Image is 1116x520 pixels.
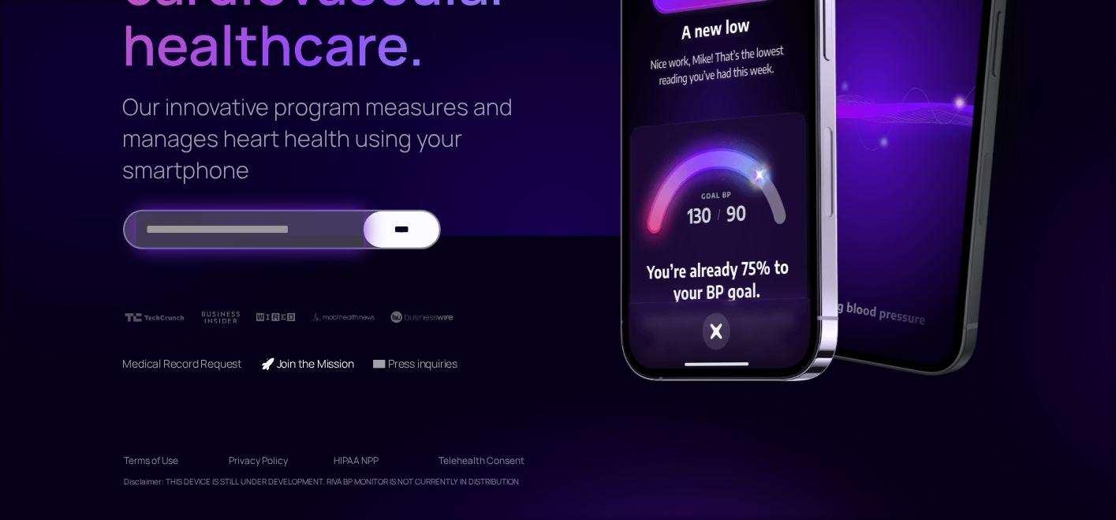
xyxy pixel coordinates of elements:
[373,356,458,371] a: 📧 Press inquiries
[123,356,243,371] a: Medical Record Request
[125,473,520,489] div: Disclaimer: THIS DEVICE IS STILL UNDER DEVELOPMENT. RIVA BP MONITOR IS NOT CURRENTLY IN DISTRIBUTION
[439,448,525,473] a: Telehealth Consent
[230,448,315,473] a: Privacy Policy
[123,91,521,186] h3: Our innovative program measures and manages heart health using your smartphone
[125,448,211,473] a: Terms of Use
[261,356,353,371] a: 🚀 Join the Mission
[334,448,420,473] a: HIPAA NPP
[123,210,441,249] form: Email Form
